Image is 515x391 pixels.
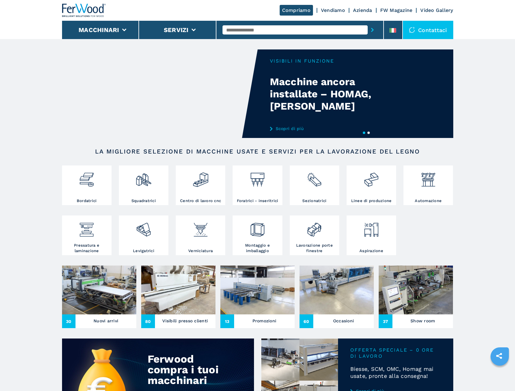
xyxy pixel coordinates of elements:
a: Show room37Show room [379,266,453,328]
video: Your browser does not support the video tag. [62,49,258,138]
h3: Bordatrici [77,198,97,204]
h3: Automazione [415,198,442,204]
img: foratrici_inseritrici_2.png [249,167,266,188]
div: Ferwood compra i tuoi macchinari [148,354,227,386]
h3: Aspirazione [359,248,383,254]
a: Linee di produzione [347,165,396,205]
h3: Foratrici - inseritrici [237,198,278,204]
a: FW Magazine [380,7,413,13]
button: 2 [367,132,370,134]
a: Azienda [353,7,372,13]
button: Macchinari [79,26,119,34]
h3: Pressatura e laminazione [64,243,110,254]
a: Bordatrici [62,165,112,205]
img: aspirazione_1.png [363,217,379,238]
a: Vendiamo [321,7,345,13]
h3: Verniciatura [188,248,213,254]
a: Verniciatura [176,215,225,255]
a: Squadratrici [119,165,168,205]
h3: Lavorazione porte finestre [291,243,338,254]
a: Occasioni60Occasioni [300,266,374,328]
h2: LA MIGLIORE SELEZIONE DI MACCHINE USATE E SERVIZI PER LA LAVORAZIONE DEL LEGNO [82,148,434,155]
img: lavorazione_porte_finestre_2.png [306,217,322,238]
h3: Nuovi arrivi [94,317,118,325]
a: Sezionatrici [290,165,339,205]
a: Aspirazione [347,215,396,255]
img: Nuovi arrivi [62,266,136,314]
a: Scopri di più [270,126,390,131]
button: 1 [363,132,365,134]
h3: Montaggio e imballaggio [234,243,281,254]
span: 37 [379,314,392,328]
a: Compriamo [280,5,313,16]
img: Occasioni [300,266,374,314]
button: Servizi [164,26,189,34]
img: automazione.png [420,167,436,188]
img: centro_di_lavoro_cnc_2.png [193,167,209,188]
img: squadratrici_2.png [135,167,152,188]
span: 60 [300,314,313,328]
span: 13 [220,314,234,328]
h3: Squadratrici [131,198,156,204]
a: Levigatrici [119,215,168,255]
img: Visibili presso clienti [141,266,215,314]
a: Visibili presso clienti80Visibili presso clienti [141,266,215,328]
a: Lavorazione porte finestre [290,215,339,255]
h3: Occasioni [333,317,354,325]
a: Montaggio e imballaggio [233,215,282,255]
a: Centro di lavoro cnc [176,165,225,205]
a: Promozioni13Promozioni [220,266,295,328]
h3: Promozioni [252,317,277,325]
img: montaggio_imballaggio_2.png [249,217,266,238]
img: levigatrici_2.png [135,217,152,238]
a: Video Gallery [420,7,453,13]
img: Show room [379,266,453,314]
a: Foratrici - inseritrici [233,165,282,205]
h3: Sezionatrici [302,198,326,204]
h3: Show room [410,317,435,325]
a: Automazione [403,165,453,205]
span: 30 [62,314,76,328]
img: linee_di_produzione_2.png [363,167,379,188]
a: sharethis [491,348,507,364]
img: Promozioni [220,266,295,314]
span: 80 [141,314,155,328]
h3: Levigatrici [133,248,154,254]
a: Pressatura e laminazione [62,215,112,255]
h3: Linee di produzione [351,198,392,204]
img: sezionatrici_2.png [306,167,322,188]
img: Ferwood [62,4,106,17]
img: Contattaci [409,27,415,33]
a: Nuovi arrivi30Nuovi arrivi [62,266,136,328]
h3: Centro di lavoro cnc [180,198,221,204]
img: bordatrici_1.png [79,167,95,188]
img: verniciatura_1.png [193,217,209,238]
img: pressa-strettoia.png [79,217,95,238]
div: Contattaci [403,21,453,39]
h3: Visibili presso clienti [162,317,208,325]
iframe: Chat [489,364,510,386]
button: submit-button [368,23,377,37]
